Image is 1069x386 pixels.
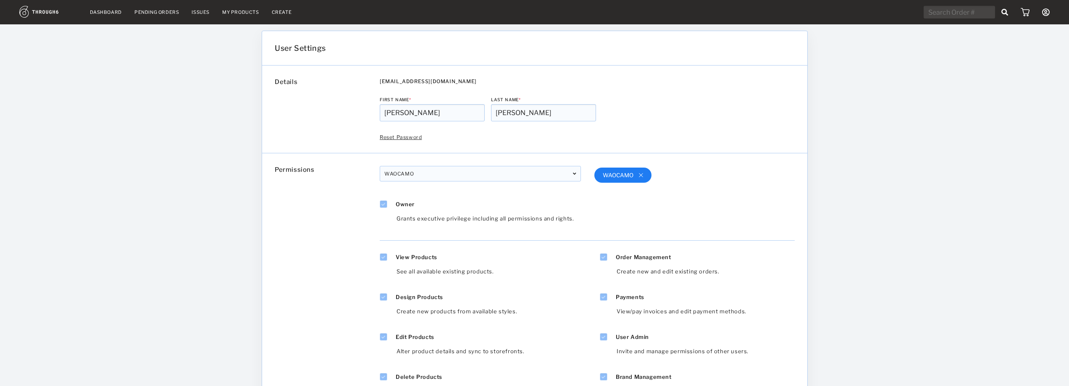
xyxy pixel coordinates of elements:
a: Reset Password [380,134,422,140]
img: icon_button_x_med_white.dde3263a.svg [639,173,643,177]
h1: Permissions [275,166,380,173]
label: Delete Products [396,373,442,380]
div: See all available existing products. [397,264,587,289]
img: logo.1c10ca64.svg [19,6,77,18]
a: Pending Orders [134,9,179,15]
a: Issues [192,9,210,15]
label: Design Products [396,294,443,300]
div: Create new and edit existing orders. [617,264,795,289]
button: WAOCAMO [594,168,651,183]
div: Create new products from available styles. [397,304,587,329]
h1: User Settings [275,44,326,53]
a: My Products [222,9,259,15]
label: Brand Management [616,373,672,380]
label: Payments [616,294,644,300]
input: First Name [380,104,485,121]
a: Dashboard [90,9,122,15]
div: Grants executive privilege including all permissions and rights. [397,211,581,236]
input: Search Order # [924,6,995,18]
label: View Products [396,254,437,260]
label: Last Name [491,97,596,102]
div: Invite and manage permissions of other users. [617,344,795,369]
a: Create [272,9,292,15]
h1: [EMAIL_ADDRESS][DOMAIN_NAME] [380,78,795,84]
div: WAOCAMO [380,166,581,181]
label: Order Management [616,254,671,260]
label: Owner [396,201,415,207]
img: icon_cart.dab5cea1.svg [1021,8,1030,16]
div: View/pay invoices and edit payment methods. [617,304,795,329]
h1: Details [275,78,380,86]
input: Last Name [491,104,596,121]
label: Edit Products [396,333,434,340]
label: User Admin [616,333,649,340]
div: Alter product details and sync to storefronts. [397,344,587,369]
label: First Name [380,97,485,102]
